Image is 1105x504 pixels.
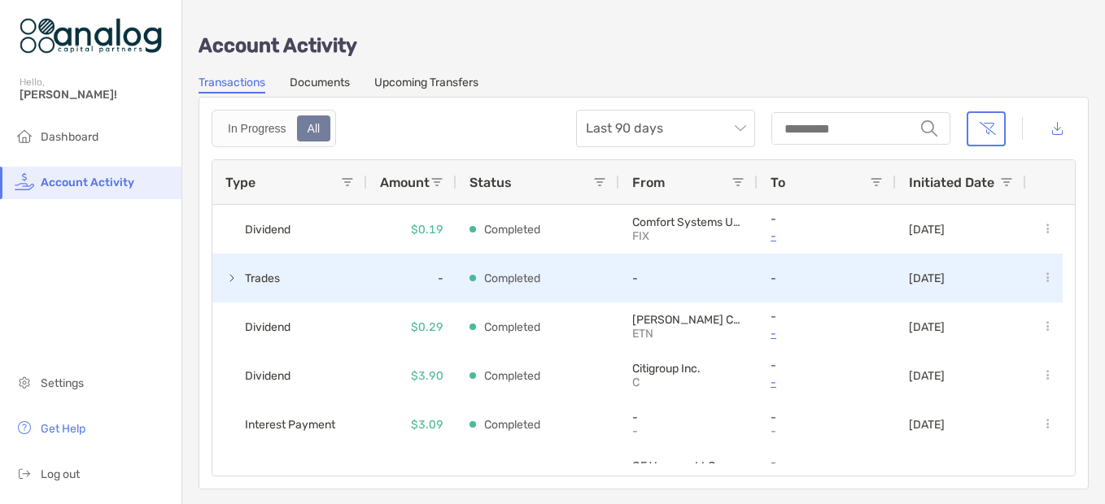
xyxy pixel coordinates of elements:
[632,215,745,229] p: Comfort Systems USA Inc.
[771,310,883,324] p: -
[632,229,745,243] p: FIX
[41,130,98,144] span: Dashboard
[411,219,443,240] p: $0.19
[41,467,80,481] span: Log out
[20,7,162,65] img: Zoe Logo
[967,111,1006,146] button: Clear filters
[41,422,85,436] span: Get Help
[219,117,295,140] div: In Progress
[199,76,265,93] a: Transactions
[921,120,937,137] img: input icon
[245,363,290,389] span: Dividend
[470,175,512,190] span: Status
[771,358,883,372] p: -
[909,223,945,237] p: [DATE]
[367,254,456,302] div: -
[411,366,443,386] p: $3.90
[15,372,34,392] img: settings icon
[771,372,883,393] a: -
[632,376,745,389] p: C
[586,111,745,146] span: Last 90 days
[771,272,883,285] p: -
[245,314,290,341] span: Dividend
[632,272,745,285] p: -
[199,36,1089,56] p: Account Activity
[632,411,745,424] p: -
[632,327,745,341] p: ETN
[245,411,335,438] span: Interest Payment
[15,418,34,437] img: get-help icon
[484,317,540,337] p: Completed
[909,418,945,432] p: [DATE]
[771,175,785,190] span: To
[299,117,330,140] div: All
[245,265,280,292] span: Trades
[374,76,478,93] a: Upcoming Transfers
[632,175,665,190] span: From
[909,320,945,334] p: [DATE]
[771,324,883,344] a: -
[484,268,540,289] p: Completed
[632,459,745,473] p: GE Vernova LLC
[41,176,134,189] span: Account Activity
[632,313,745,327] p: Eaton Corporation PLC
[909,369,945,383] p: [DATE]
[484,366,540,386] p: Completed
[484,415,540,435] p: Completed
[484,219,540,240] p: Completed
[411,415,443,435] p: $3.09
[290,76,350,93] a: Documents
[771,456,883,470] p: -
[41,376,84,390] span: Settings
[771,411,883,424] p: -
[15,172,34,191] img: activity icon
[20,88,172,102] span: [PERSON_NAME]!
[771,212,883,226] p: -
[411,317,443,337] p: $0.29
[245,216,290,243] span: Dividend
[909,175,994,190] span: Initiated Date
[909,272,945,285] p: [DATE]
[771,226,883,246] a: -
[380,175,430,190] span: Amount
[245,460,290,487] span: Dividend
[15,126,34,146] img: household icon
[771,424,883,438] p: -
[632,424,745,438] p: -
[632,362,745,376] p: Citigroup Inc.
[225,175,256,190] span: Type
[15,463,34,483] img: logout icon
[212,110,336,147] div: segmented control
